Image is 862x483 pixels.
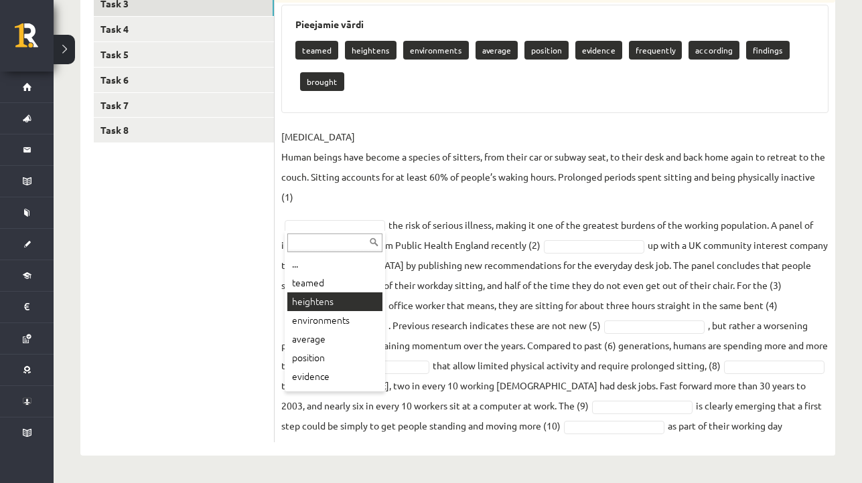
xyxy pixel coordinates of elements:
[287,367,382,386] div: evidence
[287,274,382,292] div: teamed
[287,386,382,405] div: frequently
[287,255,382,274] div: ...
[287,292,382,311] div: heightens
[287,311,382,330] div: environments
[287,330,382,349] div: average
[287,349,382,367] div: position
